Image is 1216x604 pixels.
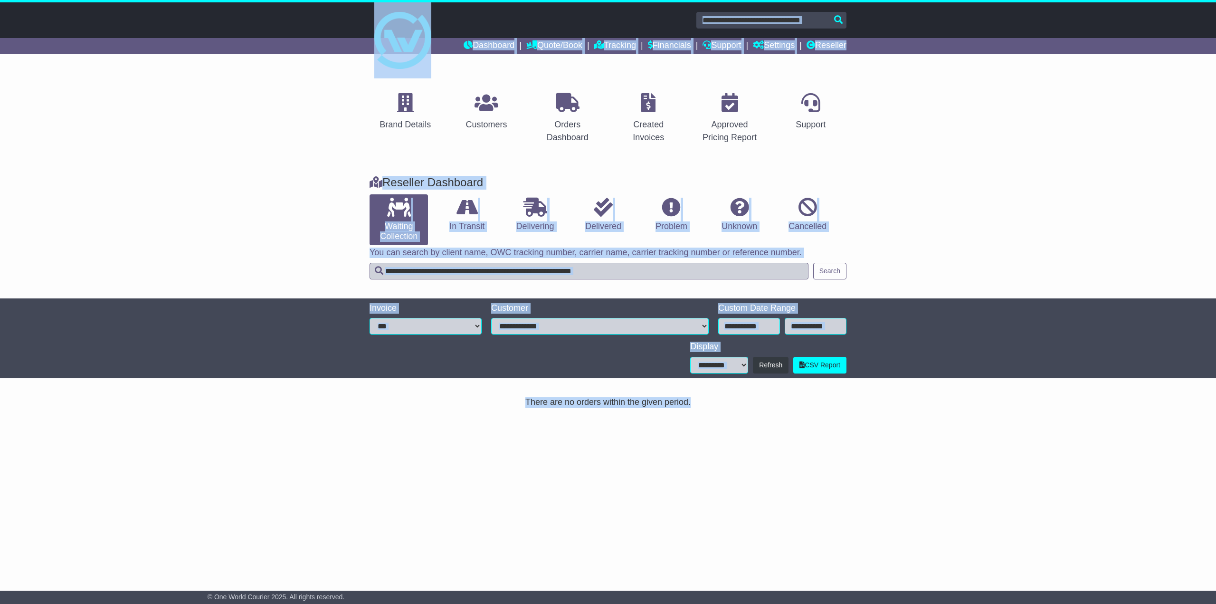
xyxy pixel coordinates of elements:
a: Dashboard [464,38,514,54]
div: Brand Details [380,118,431,131]
div: There are no orders within the given period. [370,397,846,408]
a: Approved Pricing Report [694,90,766,147]
a: Created Invoices [613,90,684,147]
a: Financials [648,38,691,54]
a: Delivering [506,194,564,235]
a: In Transit [437,194,496,235]
a: Settings [753,38,795,54]
a: Customers [459,90,513,134]
a: Cancelled [779,194,837,235]
div: Custom Date Range [718,303,846,314]
div: Customers [465,118,507,131]
a: Brand Details [373,90,437,134]
p: You can search by client name, OWC tracking number, carrier name, carrier tracking number or refe... [370,248,846,258]
a: Waiting Collection [370,194,428,245]
div: Orders Dashboard [538,118,597,144]
a: Support [703,38,741,54]
div: Created Invoices [619,118,678,144]
button: Refresh [753,357,788,374]
div: Customer [491,303,709,314]
a: Tracking [594,38,636,54]
a: Unknown [710,194,769,235]
div: Support [796,118,826,131]
a: Quote/Book [526,38,582,54]
a: Support [789,90,832,134]
div: Display [690,342,846,352]
a: Delivered [574,194,632,235]
button: Search [813,263,846,279]
a: Problem [642,194,701,235]
div: Reseller Dashboard [365,176,851,190]
a: Orders Dashboard [532,90,603,147]
span: © One World Courier 2025. All rights reserved. [208,593,345,601]
a: Reseller [807,38,846,54]
a: CSV Report [793,357,846,374]
div: Invoice [370,303,482,314]
div: Approved Pricing Report [700,118,760,144]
